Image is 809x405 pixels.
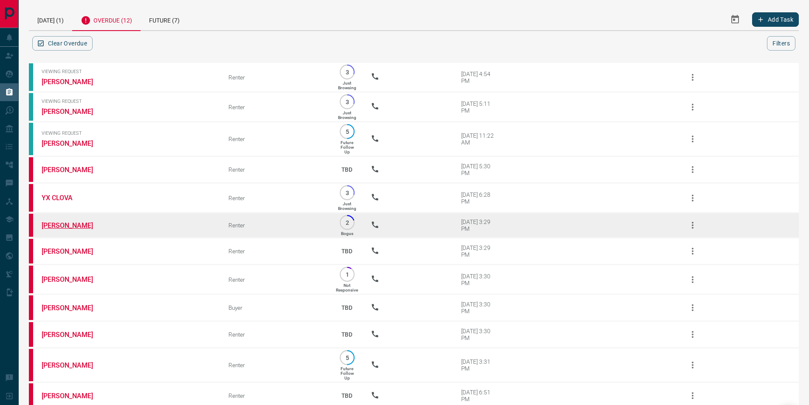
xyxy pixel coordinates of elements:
[228,222,323,229] div: Renter
[141,8,188,30] div: Future (7)
[461,191,497,205] div: [DATE] 6:28 PM
[42,139,105,147] a: [PERSON_NAME]
[29,123,33,155] div: condos.ca
[341,231,353,236] p: Bogus
[341,366,354,380] p: Future Follow Up
[461,358,497,372] div: [DATE] 3:31 PM
[767,36,795,51] button: Filters
[228,304,323,311] div: Buyer
[42,247,105,255] a: [PERSON_NAME]
[344,354,350,361] p: 5
[29,295,33,320] div: property.ca
[228,74,323,81] div: Renter
[461,389,497,402] div: [DATE] 6:51 PM
[336,240,358,263] p: TBD
[336,323,358,346] p: TBD
[228,104,323,110] div: Renter
[42,166,105,174] a: [PERSON_NAME]
[725,9,745,30] button: Select Date Range
[344,128,350,135] p: 5
[461,273,497,286] div: [DATE] 3:30 PM
[29,266,33,293] div: property.ca
[228,136,323,142] div: Renter
[29,214,33,237] div: property.ca
[29,349,33,381] div: property.ca
[29,157,33,182] div: property.ca
[228,195,323,201] div: Renter
[42,304,105,312] a: [PERSON_NAME]
[461,328,497,341] div: [DATE] 3:30 PM
[461,100,497,114] div: [DATE] 5:11 PM
[344,219,350,226] p: 2
[461,163,497,176] div: [DATE] 5:30 PM
[29,93,33,121] div: condos.ca
[42,78,105,86] a: [PERSON_NAME]
[42,108,105,116] a: [PERSON_NAME]
[32,36,93,51] button: Clear Overdue
[228,392,323,399] div: Renter
[42,130,216,136] span: Viewing Request
[461,301,497,314] div: [DATE] 3:30 PM
[344,190,350,196] p: 3
[338,201,356,211] p: Just Browsing
[42,99,216,104] span: Viewing Request
[29,184,33,212] div: property.ca
[338,110,356,120] p: Just Browsing
[344,69,350,75] p: 3
[42,392,105,400] a: [PERSON_NAME]
[42,69,216,74] span: Viewing Request
[29,239,33,263] div: property.ca
[228,248,323,255] div: Renter
[344,271,350,278] p: 1
[336,283,358,292] p: Not Responsive
[29,63,33,91] div: condos.ca
[461,71,497,84] div: [DATE] 4:54 PM
[29,322,33,347] div: property.ca
[42,361,105,369] a: [PERSON_NAME]
[228,166,323,173] div: Renter
[228,331,323,338] div: Renter
[461,244,497,258] div: [DATE] 3:29 PM
[344,99,350,105] p: 3
[42,331,105,339] a: [PERSON_NAME]
[42,194,105,202] a: YX CLOVA
[461,218,497,232] div: [DATE] 3:29 PM
[42,221,105,229] a: [PERSON_NAME]
[29,8,72,30] div: [DATE] (1)
[228,362,323,368] div: Renter
[338,81,356,90] p: Just Browsing
[336,158,358,181] p: TBD
[72,8,141,31] div: Overdue (12)
[752,12,799,27] button: Add Task
[336,296,358,319] p: TBD
[341,140,354,154] p: Future Follow Up
[228,276,323,283] div: Renter
[461,132,497,146] div: [DATE] 11:22 AM
[42,275,105,283] a: [PERSON_NAME]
